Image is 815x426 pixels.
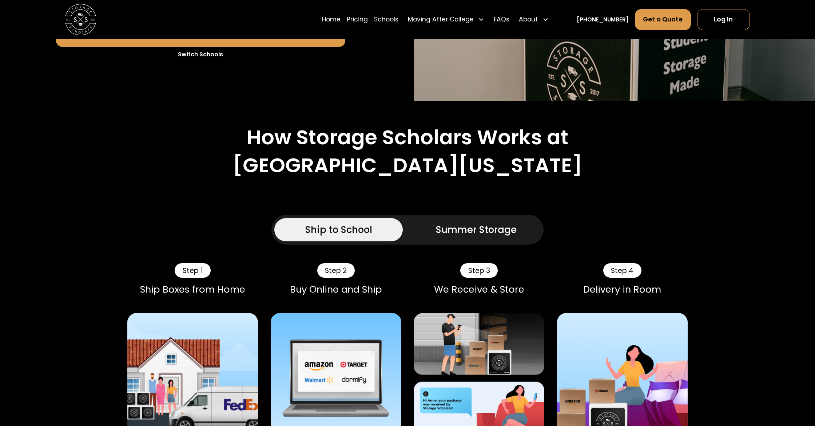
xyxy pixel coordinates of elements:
div: Moving After College [405,9,488,31]
a: Get a Quote [635,9,691,30]
a: Log In [697,9,750,30]
div: About [519,15,538,24]
div: Buy Online and Ship [271,284,401,295]
img: Storage Scholars main logo [65,4,96,35]
a: [PHONE_NUMBER] [577,15,629,23]
div: Step 1 [175,263,211,278]
div: Summer Storage [436,223,517,237]
a: Schools [374,9,398,31]
a: FAQs [494,9,509,31]
h2: [GEOGRAPHIC_DATA][US_STATE] [233,153,582,178]
div: Step 3 [460,263,498,278]
a: Home [322,9,341,31]
a: Switch Schools [56,47,345,62]
h2: How Storage Scholars Works at [247,125,568,150]
div: Moving After College [408,15,474,24]
a: Pricing [347,9,368,31]
a: home [65,4,96,35]
div: Step 2 [317,263,355,278]
div: Step 4 [603,263,641,278]
div: Ship Boxes from Home [127,284,258,295]
div: About [516,9,552,31]
div: Ship to School [305,223,372,237]
div: We Receive & Store [414,284,544,295]
div: Delivery in Room [557,284,688,295]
